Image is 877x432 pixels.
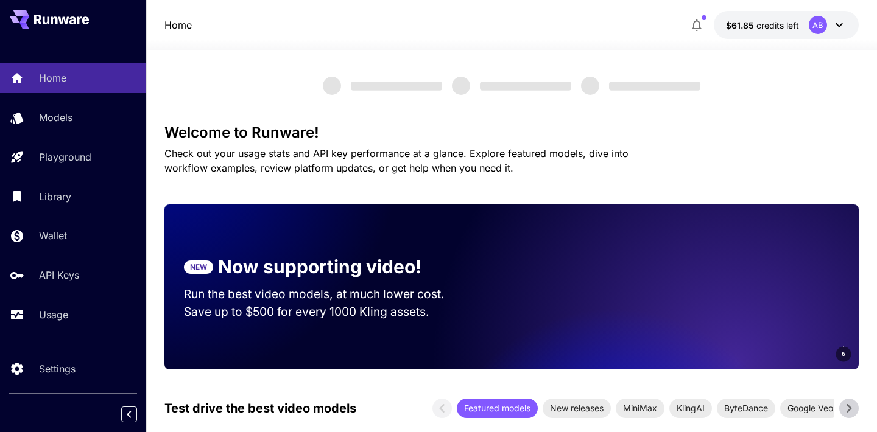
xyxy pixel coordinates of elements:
[39,71,66,85] p: Home
[164,18,192,32] a: Home
[190,262,207,273] p: NEW
[616,399,664,418] div: MiniMax
[39,150,91,164] p: Playground
[39,307,68,322] p: Usage
[616,402,664,414] span: MiniMax
[164,124,859,141] h3: Welcome to Runware!
[184,285,468,303] p: Run the best video models, at much lower cost.
[184,303,468,321] p: Save up to $500 for every 1000 Kling assets.
[543,399,611,418] div: New releases
[218,253,421,280] p: Now supporting video!
[130,403,146,425] div: Collapse sidebar
[669,399,712,418] div: KlingAI
[164,18,192,32] nav: breadcrumb
[39,268,79,282] p: API Keys
[780,399,840,418] div: Google Veo
[714,11,859,39] button: $61.8469AB
[726,20,756,30] span: $61.85
[457,402,538,414] span: Featured models
[164,147,629,174] span: Check out your usage stats and API key performance at a glance. Explore featured models, dive int...
[457,399,538,418] div: Featured models
[669,402,712,414] span: KlingAI
[780,402,840,414] span: Google Veo
[842,349,845,358] span: 6
[39,228,67,243] p: Wallet
[717,402,775,414] span: ByteDance
[164,399,356,417] p: Test drive the best video models
[543,402,611,414] span: New releases
[809,16,827,34] div: AB
[121,406,137,422] button: Collapse sidebar
[39,189,71,204] p: Library
[717,399,775,418] div: ByteDance
[39,361,76,376] p: Settings
[39,110,72,125] p: Models
[726,19,799,32] div: $61.8469
[756,20,799,30] span: credits left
